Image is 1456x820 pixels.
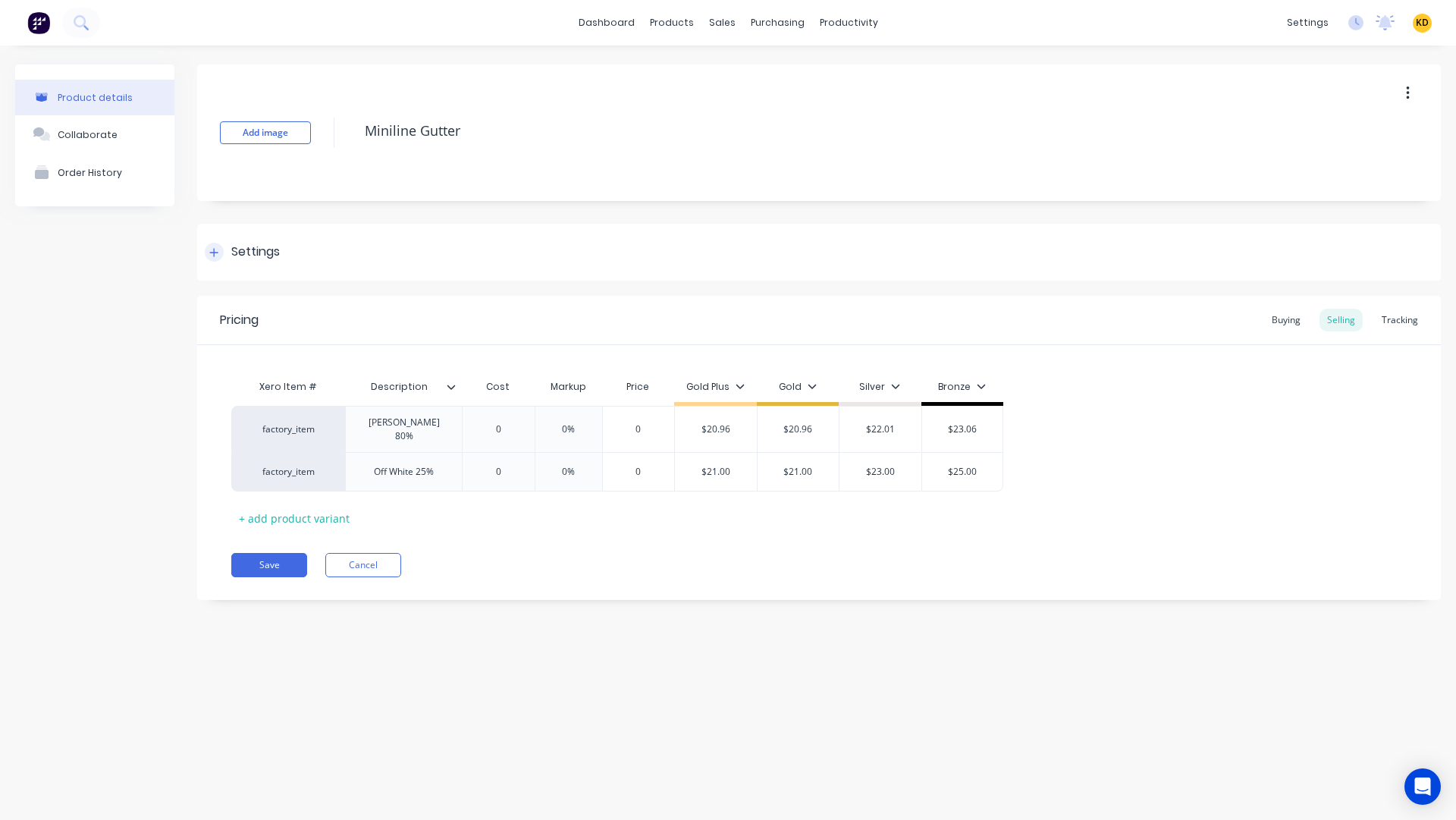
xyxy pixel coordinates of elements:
[839,410,921,448] div: $22.01
[460,453,536,491] div: 0
[601,453,676,491] div: 0
[58,92,133,103] div: Product details
[571,11,642,34] a: dashboard
[938,380,986,394] div: Bronze
[231,452,1003,492] div: factory_itemOff White 25%00%0$21.00$21.00$23.00$25.00
[231,406,1003,452] div: factory_item[PERSON_NAME] 80%00%0$20.96$20.96$22.01$23.06
[460,410,536,448] div: 0
[531,410,607,448] div: 0%
[602,372,675,402] div: Price
[839,453,921,491] div: $23.00
[58,129,118,140] div: Collaborate
[15,153,174,191] button: Order History
[535,372,602,402] div: Markup
[758,410,839,448] div: $20.96
[362,462,446,482] div: Off White 25%
[922,453,1003,491] div: $25.00
[701,11,743,34] div: sales
[15,115,174,153] button: Collaborate
[1279,11,1336,34] div: settings
[1374,309,1426,331] div: Tracking
[675,410,757,448] div: $20.96
[246,465,330,479] div: factory_item
[686,380,745,394] div: Gold Plus
[27,11,50,34] img: Factory
[345,372,462,402] div: Description
[675,453,757,491] div: $21.00
[246,423,330,436] div: factory_item
[859,380,900,394] div: Silver
[462,372,535,402] div: Cost
[1404,768,1441,805] div: Open Intercom Messenger
[1264,309,1308,331] div: Buying
[357,113,1316,149] textarea: Miniline Gutter
[642,11,701,34] div: products
[231,243,280,262] div: Settings
[601,410,676,448] div: 0
[220,121,311,144] button: Add image
[15,80,174,115] button: Product details
[231,372,345,402] div: Xero Item #
[758,453,839,491] div: $21.00
[58,167,122,178] div: Order History
[922,410,1003,448] div: $23.06
[231,507,357,530] div: + add product variant
[1319,309,1363,331] div: Selling
[779,380,817,394] div: Gold
[743,11,812,34] div: purchasing
[231,553,307,577] button: Save
[531,453,607,491] div: 0%
[1416,16,1429,30] span: KD
[345,368,453,406] div: Description
[352,413,456,446] div: [PERSON_NAME] 80%
[325,553,401,577] button: Cancel
[812,11,886,34] div: productivity
[220,311,259,329] div: Pricing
